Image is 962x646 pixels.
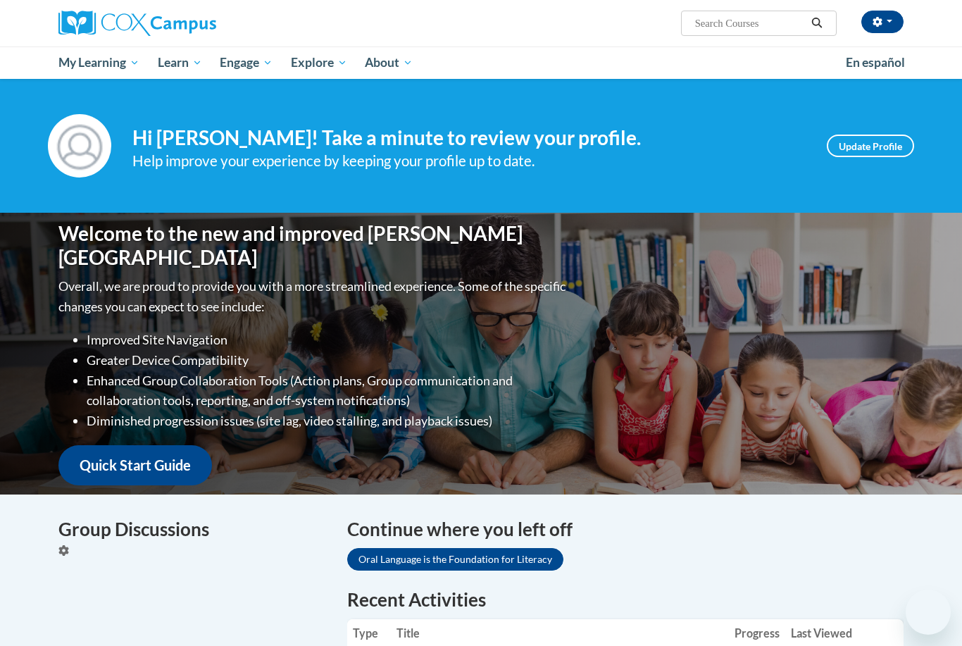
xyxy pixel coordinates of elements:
button: Search [806,15,827,32]
div: Main menu [37,46,925,79]
li: Enhanced Group Collaboration Tools (Action plans, Group communication and collaboration tools, re... [87,371,569,411]
h4: Hi [PERSON_NAME]! Take a minute to review your profile. [132,126,806,150]
img: Cox Campus [58,11,216,36]
li: Diminished progression issues (site lag, video stalling, and playback issues) [87,411,569,431]
li: Improved Site Navigation [87,330,569,350]
a: Cox Campus [58,11,326,36]
iframe: Button to launch messaging window [906,590,951,635]
a: Quick Start Guide [58,445,212,485]
img: Profile Image [48,114,111,178]
a: About [356,46,423,79]
input: Search Courses [694,15,806,32]
a: Engage [211,46,282,79]
h1: Welcome to the new and improved [PERSON_NAME][GEOGRAPHIC_DATA] [58,222,569,269]
a: Learn [149,46,211,79]
h4: Group Discussions [58,516,326,543]
span: Engage [220,54,273,71]
a: En español [837,48,914,77]
span: En español [846,55,905,70]
a: My Learning [49,46,149,79]
button: Account Settings [861,11,904,33]
div: Help improve your experience by keeping your profile up to date. [132,149,806,173]
h4: Continue where you left off [347,516,904,543]
span: My Learning [58,54,139,71]
li: Greater Device Compatibility [87,350,569,371]
a: Explore [282,46,356,79]
a: Update Profile [827,135,914,157]
h1: Recent Activities [347,587,904,612]
a: Oral Language is the Foundation for Literacy [347,548,563,571]
p: Overall, we are proud to provide you with a more streamlined experience. Some of the specific cha... [58,276,569,317]
span: Explore [291,54,347,71]
span: Learn [158,54,202,71]
span: About [365,54,413,71]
